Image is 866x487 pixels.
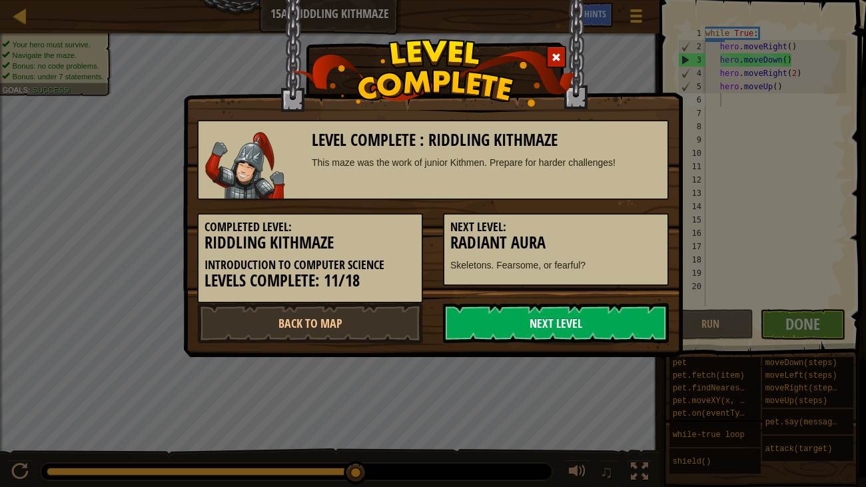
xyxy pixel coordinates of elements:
[197,303,423,343] a: Back to Map
[312,156,661,169] div: This maze was the work of junior Kithmen. Prepare for harder challenges!
[205,132,285,199] img: samurai.png
[290,39,576,107] img: level_complete.png
[450,258,661,272] p: Skeletons. Fearsome, or fearful?
[205,221,416,234] h5: Completed Level:
[312,131,661,149] h3: Level Complete : Riddling Kithmaze
[205,234,416,252] h3: Riddling Kithmaze
[450,221,661,234] h5: Next Level:
[450,234,661,252] h3: Radiant Aura
[443,303,669,343] a: Next Level
[205,258,416,272] h5: Introduction to Computer Science
[205,272,416,290] h3: Levels Complete: 11/18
